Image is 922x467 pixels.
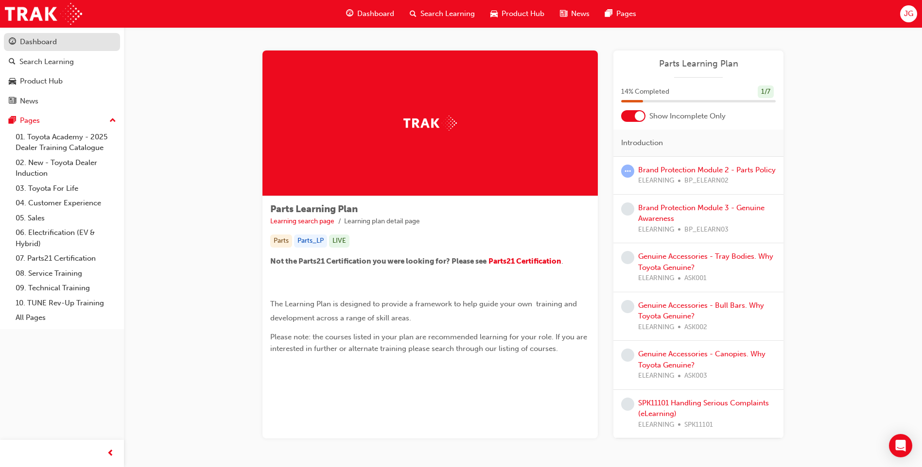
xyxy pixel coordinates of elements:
[621,86,669,98] span: 14 % Completed
[684,322,707,333] span: ASK002
[684,370,707,382] span: ASK003
[638,399,769,418] a: SPK11101 Handling Serious Complaints (eLearning)
[483,4,552,24] a: car-iconProduct Hub
[270,300,579,322] span: The Learning Plan is designed to provide a framework to help guide your own training and developm...
[270,333,589,353] span: Please note: the courses listed in your plan are recommended learning for your role. If you are i...
[605,8,612,20] span: pages-icon
[4,31,120,112] button: DashboardSearch LearningProduct HubNews
[4,53,120,71] a: Search Learning
[12,251,120,266] a: 07. Parts21 Certification
[621,202,634,216] span: learningRecordVerb_NONE-icon
[621,165,634,178] span: learningRecordVerb_ATTEMPT-icon
[20,76,63,87] div: Product Hub
[12,211,120,226] a: 05. Sales
[4,92,120,110] a: News
[344,216,420,227] li: Learning plan detail page
[638,301,764,321] a: Genuine Accessories - Bull Bars. Why Toyota Genuine?
[270,217,334,225] a: Learning search page
[638,203,765,223] a: Brand Protection Module 3 - Genuine Awareness
[294,234,327,248] div: Parts_LP
[12,310,120,325] a: All Pages
[12,281,120,296] a: 09. Technical Training
[621,58,776,69] a: Parts Learning Plan
[329,234,349,248] div: LIVE
[20,115,40,126] div: Pages
[346,8,353,20] span: guage-icon
[621,251,634,264] span: learningRecordVerb_NONE-icon
[638,419,674,431] span: ELEARNING
[900,5,917,22] button: JG
[684,224,729,235] span: BP_ELEARN03
[638,252,773,272] a: Genuine Accessories - Tray Bodies. Why Toyota Genuine?
[107,448,114,460] span: prev-icon
[4,72,120,90] a: Product Hub
[9,97,16,106] span: news-icon
[20,36,57,48] div: Dashboard
[638,322,674,333] span: ELEARNING
[638,350,765,369] a: Genuine Accessories - Canopies. Why Toyota Genuine?
[904,8,913,19] span: JG
[684,419,713,431] span: SPK11101
[9,77,16,86] span: car-icon
[270,203,358,215] span: Parts Learning Plan
[5,3,82,25] img: Trak
[502,8,544,19] span: Product Hub
[9,117,16,125] span: pages-icon
[638,166,776,174] a: Brand Protection Module 2 - Parts Policy
[4,33,120,51] a: Dashboard
[552,4,597,24] a: news-iconNews
[638,224,674,235] span: ELEARNING
[12,225,120,251] a: 06. Electrification (EV & Hybrid)
[12,130,120,155] a: 01. Toyota Academy - 2025 Dealer Training Catalogue
[560,8,567,20] span: news-icon
[684,175,729,186] span: BP_ELEARN02
[889,434,912,457] div: Open Intercom Messenger
[20,96,38,107] div: News
[410,8,417,20] span: search-icon
[621,398,634,411] span: learningRecordVerb_NONE-icon
[621,300,634,313] span: learningRecordVerb_NONE-icon
[4,112,120,130] button: Pages
[638,273,674,284] span: ELEARNING
[488,257,561,266] a: Parts21 Certification
[616,8,636,19] span: Pages
[621,349,634,362] span: learningRecordVerb_NONE-icon
[12,196,120,211] a: 04. Customer Experience
[12,181,120,196] a: 03. Toyota For Life
[338,4,402,24] a: guage-iconDashboard
[758,85,774,99] div: 1 / 7
[12,155,120,181] a: 02. New - Toyota Dealer Induction
[12,296,120,311] a: 10. TUNE Rev-Up Training
[109,115,116,127] span: up-icon
[420,8,475,19] span: Search Learning
[638,370,674,382] span: ELEARNING
[270,234,292,248] div: Parts
[402,4,483,24] a: search-iconSearch Learning
[561,257,563,266] span: .
[597,4,644,24] a: pages-iconPages
[19,56,74,67] div: Search Learning
[571,8,590,19] span: News
[403,116,457,131] img: Trak
[270,257,487,266] span: Not the Parts21 Certification you were looking for? Please see
[357,8,394,19] span: Dashboard
[9,38,16,47] span: guage-icon
[490,8,498,20] span: car-icon
[9,58,16,67] span: search-icon
[649,111,726,122] span: Show Incomplete Only
[12,266,120,281] a: 08. Service Training
[621,137,663,149] span: Introduction
[684,273,707,284] span: ASK001
[638,175,674,186] span: ELEARNING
